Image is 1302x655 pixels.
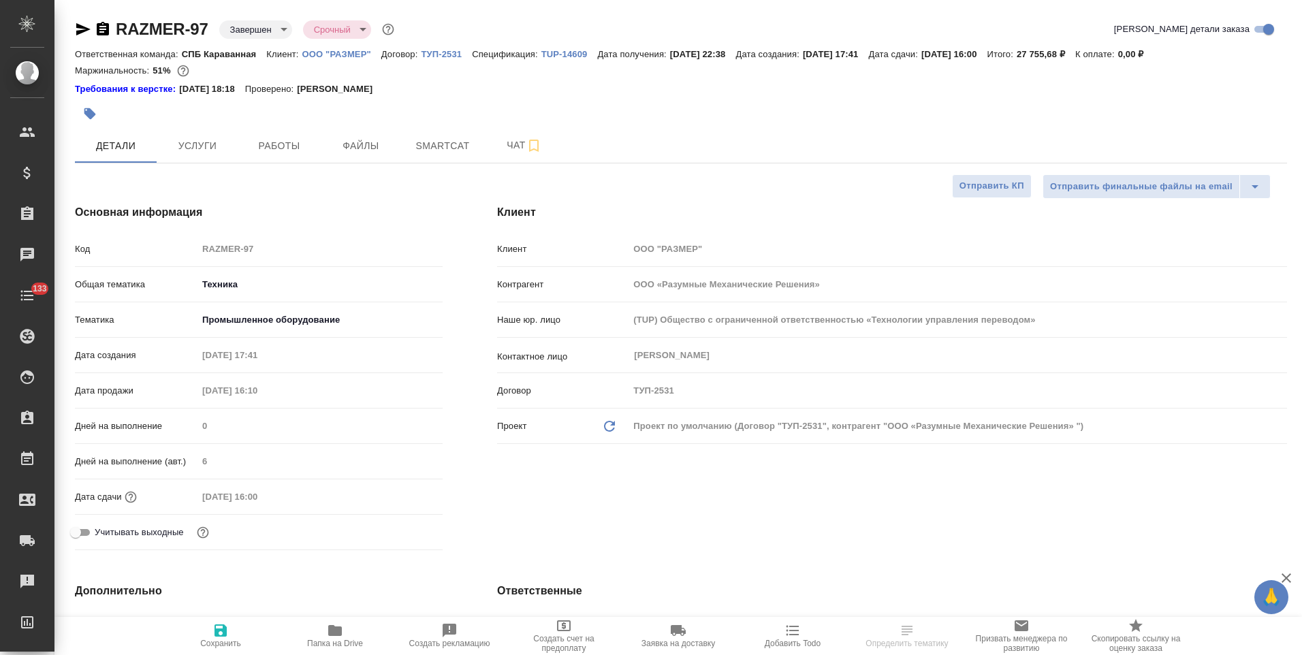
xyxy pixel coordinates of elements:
div: Промышленное оборудование [197,308,443,332]
div: Завершен [219,20,292,39]
button: Определить тематику [850,617,964,655]
input: Пустое поле [197,239,443,259]
p: Дата сдачи [75,490,122,504]
span: Добавить Todo [765,639,821,648]
a: TUP-14609 [541,48,598,59]
p: Проверено: [245,82,298,96]
p: Ответственная команда: [75,49,182,59]
p: Дата создания [75,349,197,362]
p: 27 755,68 ₽ [1017,49,1075,59]
button: Срочный [310,24,355,35]
span: 🙏 [1260,583,1283,611]
p: Маржинальность: [75,65,153,76]
span: 133 [25,282,55,295]
span: Определить тематику [866,639,948,648]
button: Завершен [226,24,276,35]
span: Заявка на доставку [641,639,715,648]
p: К оплате: [1075,49,1118,59]
span: Сохранить [200,639,241,648]
button: Добавить менеджера [633,612,665,645]
p: Договор: [381,49,422,59]
div: split button [1043,174,1271,199]
h4: Ответственные [497,583,1287,599]
button: Доп статусы указывают на важность/срочность заказа [379,20,397,38]
button: Если добавить услуги и заполнить их объемом, то дата рассчитается автоматически [122,488,140,506]
p: [PERSON_NAME] [297,82,383,96]
a: 133 [3,278,51,313]
p: Итого: [987,49,1017,59]
h4: Основная информация [75,204,443,221]
p: Спецификация: [472,49,541,59]
p: ТУП-2531 [421,49,472,59]
p: Договор [497,384,629,398]
p: [DATE] 17:41 [803,49,869,59]
p: ООО "РАЗМЕР" [302,49,381,59]
p: СПБ Караванная [182,49,267,59]
a: RAZMER-97 [116,20,208,38]
span: Услуги [165,138,230,155]
a: ТУП-2531 [421,48,472,59]
p: 51% [153,65,174,76]
span: Скопировать ссылку на оценку заказа [1087,634,1185,653]
button: Отправить финальные файлы на email [1043,174,1240,199]
a: Требования к верстке: [75,82,179,96]
button: Призвать менеджера по развитию [964,617,1079,655]
p: Наше юр. лицо [497,313,629,327]
button: Создать счет на предоплату [507,617,621,655]
p: Тематика [75,313,197,327]
p: [DATE] 22:38 [670,49,736,59]
p: Дата создания: [735,49,802,59]
div: Нажми, чтобы открыть папку с инструкцией [75,82,179,96]
span: [PERSON_NAME] детали заказа [1114,22,1250,36]
div: Техника [197,273,443,296]
p: Контрагент [497,278,629,291]
button: Сохранить [163,617,278,655]
button: Скопировать ссылку [95,21,111,37]
p: Дата продажи [75,384,197,398]
button: Выбери, если сб и вс нужно считать рабочими днями для выполнения заказа. [194,524,212,541]
span: Создать рекламацию [409,639,490,648]
p: Клиент [497,242,629,256]
span: Чат [492,137,557,154]
span: Учитывать выходные [95,526,184,539]
p: [DATE] 18:18 [179,82,245,96]
p: Дней на выполнение [75,419,197,433]
p: Общая тематика [75,278,197,291]
p: Клиент: [266,49,302,59]
span: Создать счет на предоплату [515,634,613,653]
input: Пустое поле [197,381,317,400]
button: 🙏 [1254,580,1288,614]
button: Добавить Todo [735,617,850,655]
input: Пустое поле [629,274,1287,294]
input: Пустое поле [629,381,1287,400]
div: Завершен [303,20,371,39]
button: Добавить тэг [75,99,105,129]
button: 13493.00 RUB; [174,62,192,80]
h4: Дополнительно [75,583,443,599]
button: Создать рекламацию [392,617,507,655]
input: Пустое поле [197,487,317,507]
span: Файлы [328,138,394,155]
svg: Подписаться [526,138,542,154]
input: Пустое поле [197,451,443,471]
span: Папка на Drive [307,639,363,648]
span: Отправить финальные файлы на email [1050,179,1233,195]
button: Скопировать ссылку для ЯМессенджера [75,21,91,37]
span: Smartcat [410,138,475,155]
p: TUP-14609 [541,49,598,59]
p: Код [75,242,197,256]
p: 0,00 ₽ [1118,49,1154,59]
p: Дата сдачи: [869,49,921,59]
p: [DATE] 16:00 [921,49,987,59]
a: ООО "РАЗМЕР" [302,48,381,59]
span: Детали [83,138,148,155]
button: Заявка на доставку [621,617,735,655]
span: Отправить КП [959,178,1024,194]
button: Папка на Drive [278,617,392,655]
p: Дней на выполнение (авт.) [75,455,197,468]
button: Скопировать ссылку на оценку заказа [1079,617,1193,655]
span: Работы [247,138,312,155]
input: Пустое поле [197,416,443,436]
h4: Клиент [497,204,1287,221]
input: Пустое поле [629,310,1287,330]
